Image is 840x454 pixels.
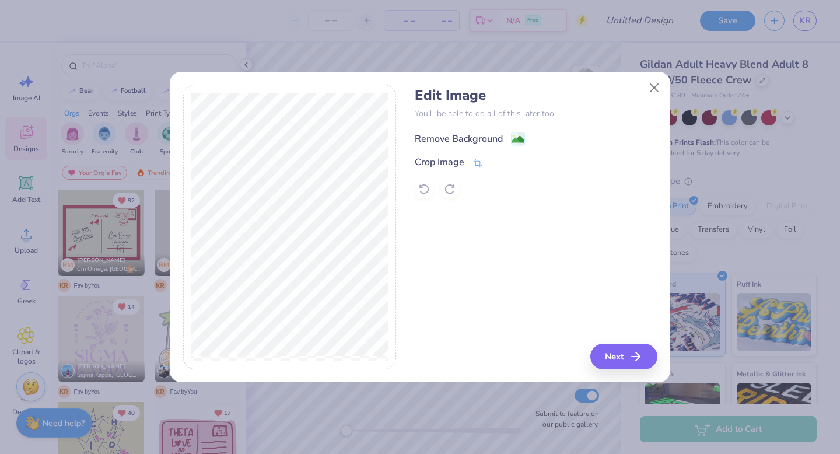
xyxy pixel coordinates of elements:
[415,155,464,169] div: Crop Image
[415,107,657,120] p: You’ll be able to do all of this later too.
[415,132,503,146] div: Remove Background
[415,87,657,104] h4: Edit Image
[643,76,666,99] button: Close
[590,344,657,369] button: Next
